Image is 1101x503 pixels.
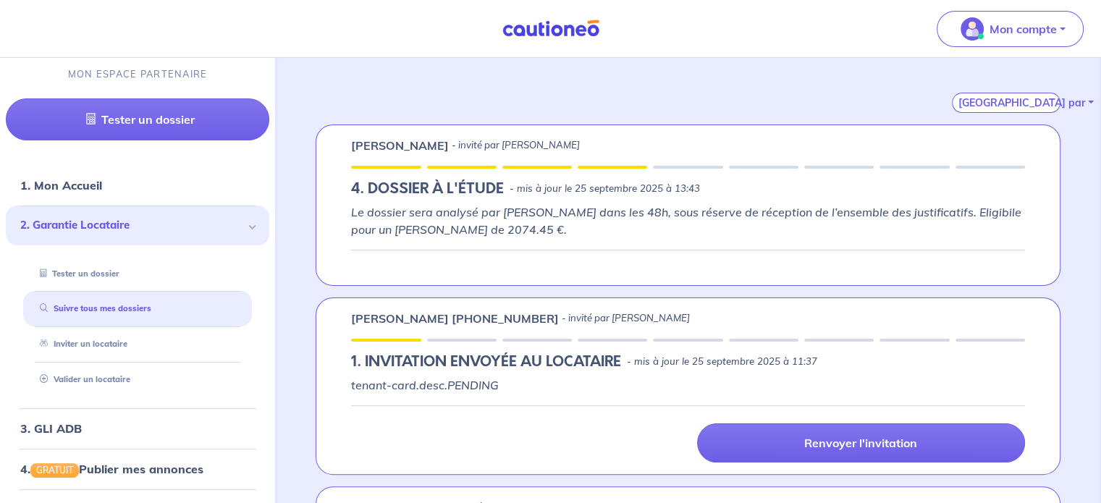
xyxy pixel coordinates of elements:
a: Valider un locataire [34,375,130,385]
div: 2. Garantie Locataire [6,206,269,246]
div: 4.GRATUITPublier mes annonces [6,455,269,483]
p: tenant-card.desc.PENDING [351,376,1025,394]
div: Valider un locataire [23,368,252,392]
em: Le dossier sera analysé par [PERSON_NAME] dans les 48h, sous réserve de réception de l’ensemble d... [351,205,1021,237]
div: 3. GLI ADB [6,414,269,443]
h5: 4. DOSSIER À L'ÉTUDE [351,180,504,198]
div: 1. Mon Accueil [6,172,269,200]
p: - mis à jour le 25 septembre 2025 à 11:37 [627,355,817,369]
div: state: PENDING, Context: [351,353,1025,371]
a: 1. Mon Accueil [20,179,102,193]
a: Tester un dossier [34,269,119,279]
div: Suivre tous mes dossiers [23,297,252,321]
p: [PERSON_NAME] [PHONE_NUMBER] [351,310,559,327]
h5: 1.︎ INVITATION ENVOYÉE AU LOCATAIRE [351,353,621,371]
p: - mis à jour le 25 septembre 2025 à 13:43 [510,182,700,196]
p: [PERSON_NAME] [351,137,449,154]
div: Inviter un locataire [23,333,252,357]
span: 2. Garantie Locataire [20,218,244,234]
div: state: RENTER-DOCUMENTS-TO-EVALUATE, Context: ,NULL-NO-CERTIFICATE [351,180,1025,198]
a: Suivre tous mes dossiers [34,304,151,314]
img: Cautioneo [497,20,605,38]
p: Mon compte [990,20,1057,38]
img: illu_account_valid_menu.svg [961,17,984,41]
p: - invité par [PERSON_NAME] [452,138,580,153]
button: illu_account_valid_menu.svgMon compte [937,11,1084,47]
a: Tester un dossier [6,99,269,141]
p: MON ESPACE PARTENAIRE [68,68,208,82]
p: - invité par [PERSON_NAME] [562,311,690,326]
p: Renvoyer l'invitation [804,436,917,450]
div: Tester un dossier [23,262,252,286]
a: Renvoyer l'invitation [697,423,1025,462]
a: 4.GRATUITPublier mes annonces [20,462,203,476]
button: [GEOGRAPHIC_DATA] par [952,93,1060,113]
a: Inviter un locataire [34,339,127,350]
a: 3. GLI ADB [20,421,82,436]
